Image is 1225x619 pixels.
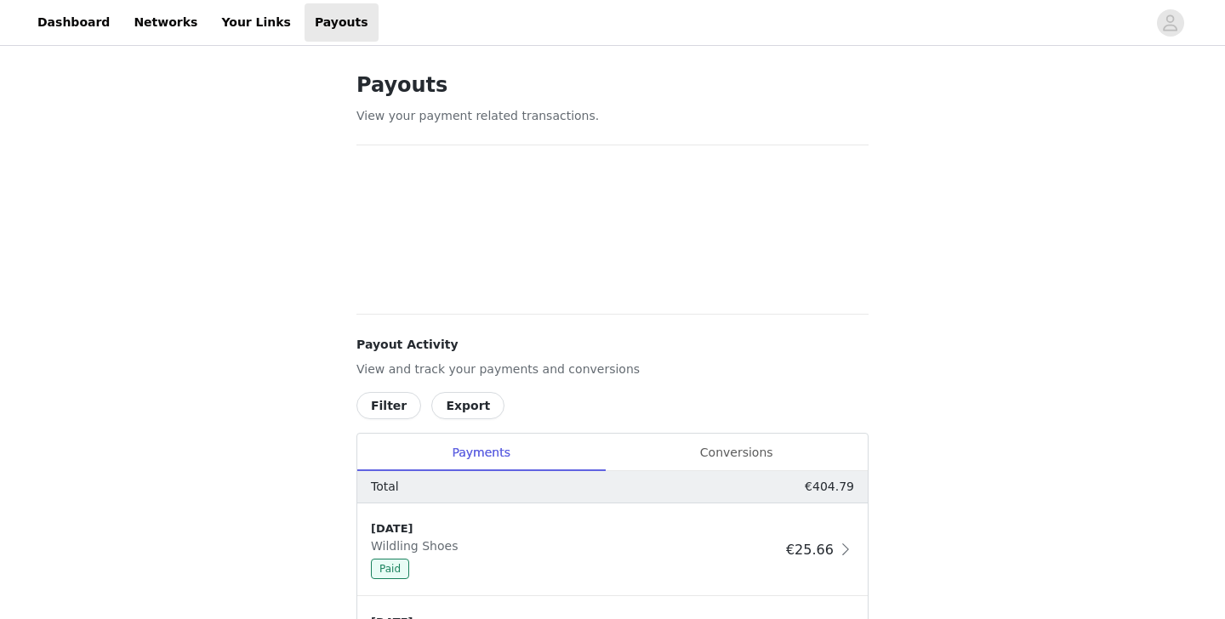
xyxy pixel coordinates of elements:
[356,361,869,378] p: View and track your payments and conversions
[371,520,779,537] div: [DATE]
[27,3,120,42] a: Dashboard
[371,559,409,579] span: Paid
[431,392,504,419] button: Export
[356,107,869,125] p: View your payment related transactions.
[211,3,301,42] a: Your Links
[357,434,605,472] div: Payments
[356,392,421,419] button: Filter
[805,478,854,496] p: €404.79
[357,503,868,597] div: clickable-list-item
[786,542,834,558] span: €25.66
[1162,9,1178,37] div: avatar
[371,539,464,553] span: Wildling Shoes
[305,3,379,42] a: Payouts
[371,478,399,496] p: Total
[356,336,869,354] h4: Payout Activity
[605,434,868,472] div: Conversions
[123,3,208,42] a: Networks
[356,70,869,100] h1: Payouts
